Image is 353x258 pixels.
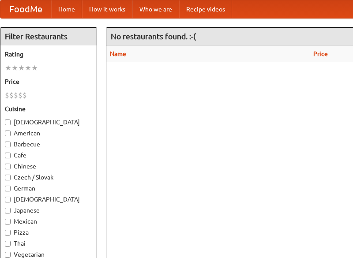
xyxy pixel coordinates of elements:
label: Czech / Slovak [5,173,92,182]
h5: Rating [5,50,92,59]
h5: Price [5,77,92,86]
input: Vegetarian [5,252,11,258]
input: Cafe [5,153,11,158]
input: Japanese [5,208,11,213]
li: ★ [25,63,31,73]
a: Home [51,0,82,18]
label: Cafe [5,151,92,160]
a: How it works [82,0,132,18]
h4: Filter Restaurants [0,28,97,45]
input: Thai [5,241,11,247]
input: Barbecue [5,142,11,147]
input: Pizza [5,230,11,236]
input: German [5,186,11,191]
a: Name [110,50,126,57]
a: FoodMe [0,0,51,18]
input: American [5,131,11,136]
input: [DEMOGRAPHIC_DATA] [5,120,11,125]
label: Mexican [5,217,92,226]
li: $ [18,90,23,100]
li: $ [14,90,18,100]
li: ★ [11,63,18,73]
label: American [5,129,92,138]
label: Thai [5,239,92,248]
li: ★ [18,63,25,73]
label: Japanese [5,206,92,215]
a: Who we are [132,0,179,18]
input: [DEMOGRAPHIC_DATA] [5,197,11,202]
li: ★ [31,63,38,73]
li: $ [9,90,14,100]
a: Price [313,50,328,57]
label: Pizza [5,228,92,237]
input: Czech / Slovak [5,175,11,180]
label: Chinese [5,162,92,171]
h5: Cuisine [5,105,92,113]
input: Mexican [5,219,11,224]
li: ★ [5,63,11,73]
ng-pluralize: No restaurants found. :-( [111,32,196,41]
label: [DEMOGRAPHIC_DATA] [5,195,92,204]
label: [DEMOGRAPHIC_DATA] [5,118,92,127]
label: German [5,184,92,193]
a: Recipe videos [179,0,232,18]
li: $ [5,90,9,100]
input: Chinese [5,164,11,169]
li: $ [23,90,27,100]
label: Barbecue [5,140,92,149]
